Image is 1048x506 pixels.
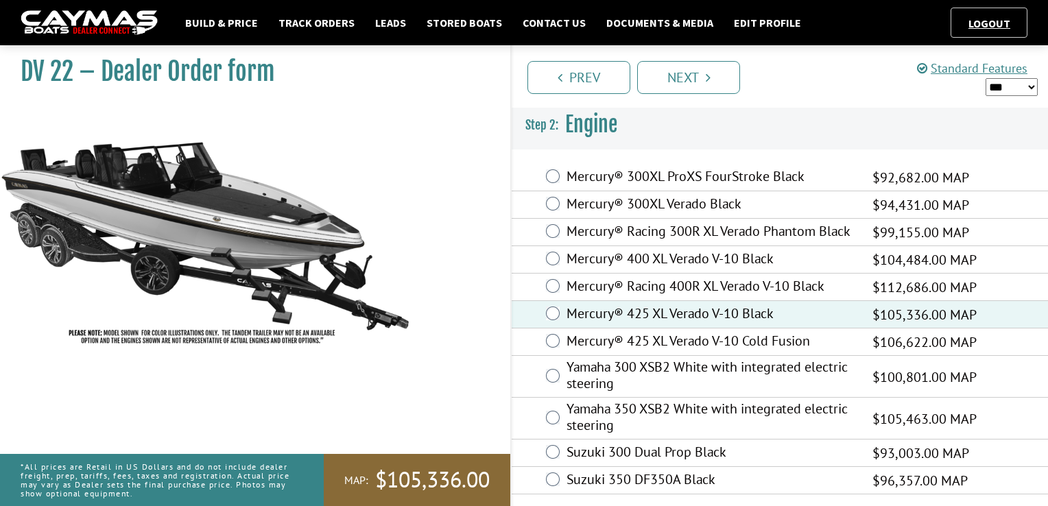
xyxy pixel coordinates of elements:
a: Prev [527,61,630,94]
a: Build & Price [178,14,265,32]
img: caymas-dealer-connect-2ed40d3bc7270c1d8d7ffb4b79bf05adc795679939227970def78ec6f6c03838.gif [21,10,158,36]
span: $105,463.00 MAP [872,409,977,429]
a: Contact Us [516,14,593,32]
a: MAP:$105,336.00 [324,454,510,506]
label: Mercury® 400 XL Verado V-10 Black [567,250,855,270]
a: Next [637,61,740,94]
span: $92,682.00 MAP [872,167,969,188]
span: $94,431.00 MAP [872,195,969,215]
label: Mercury® 300XL ProXS FourStroke Black [567,168,855,188]
label: Yamaha 300 XSB2 White with integrated electric steering [567,359,855,395]
a: Documents & Media [599,14,720,32]
h3: Engine [512,99,1048,150]
span: $96,357.00 MAP [872,470,968,491]
h1: DV 22 – Dealer Order form [21,56,476,87]
span: MAP: [344,473,368,487]
label: Suzuki 300 Dual Prop Black [567,444,855,463]
a: Logout [962,16,1017,30]
label: Mercury® 300XL Verado Black [567,195,855,215]
span: $93,003.00 MAP [872,443,969,463]
span: $104,484.00 MAP [872,250,977,270]
a: Edit Profile [727,14,808,32]
span: $100,801.00 MAP [872,367,977,387]
span: $112,686.00 MAP [872,277,977,298]
label: Mercury® Racing 400R XL Verado V-10 Black [567,278,855,298]
label: Mercury® 425 XL Verado V-10 Cold Fusion [567,333,855,352]
label: Suzuki 350 DF350A Black [567,471,855,491]
a: Standard Features [917,60,1027,76]
label: Yamaha 350 XSB2 White with integrated electric steering [567,400,855,437]
span: $99,155.00 MAP [872,222,969,243]
a: Leads [368,14,413,32]
ul: Pagination [524,59,1048,94]
p: *All prices are Retail in US Dollars and do not include dealer freight, prep, tariffs, fees, taxe... [21,455,293,505]
a: Stored Boats [420,14,509,32]
label: Mercury® 425 XL Verado V-10 Black [567,305,855,325]
label: Mercury® Racing 300R XL Verado Phantom Black [567,223,855,243]
span: $105,336.00 MAP [872,304,977,325]
a: Track Orders [272,14,361,32]
span: $105,336.00 [375,466,490,494]
span: $106,622.00 MAP [872,332,977,352]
